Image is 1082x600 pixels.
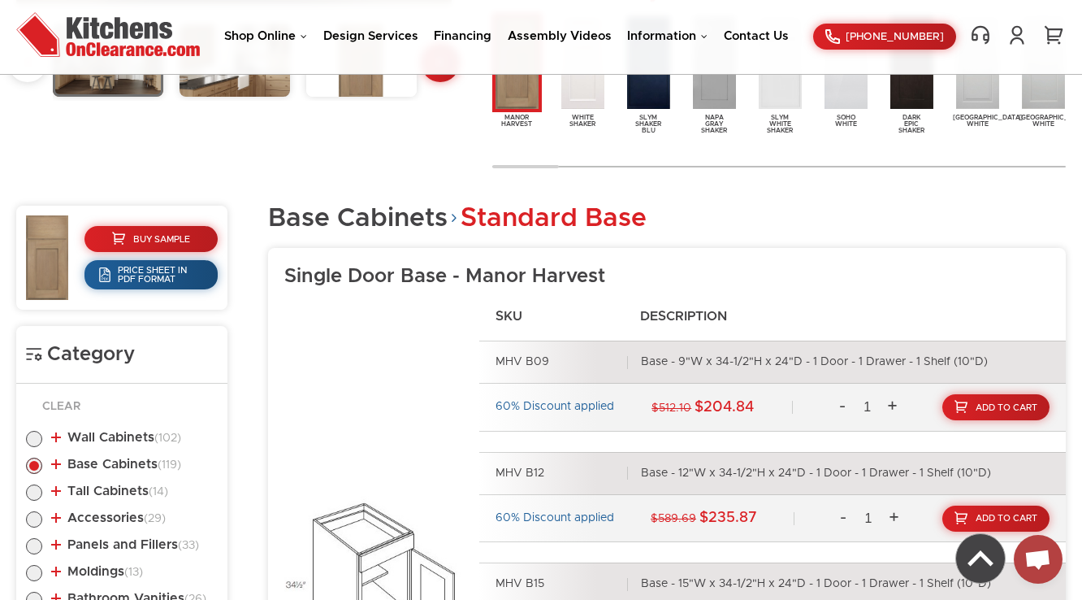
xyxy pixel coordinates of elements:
h3: Single Door Base - Manor Harvest [284,264,1066,289]
div: Base - 9"W x 34-1/2"H x 24"D - 1 Door - 1 Drawer - 1 Shelf (10"D) [641,355,988,370]
div: 60% Discount applied [496,400,614,415]
span: (29) [144,513,166,524]
span: (119) [158,459,181,471]
a: + [881,503,906,534]
div: MHV B12 [496,467,627,481]
div: Base - 12"W x 34-1/2"H x 24"D - 1 Door - 1 Drawer - 1 Shelf (10"D) [641,467,991,481]
span: (33) [178,540,199,551]
h4: Category [26,342,218,367]
h4: Description [624,308,765,324]
h2: Base Cabinets [268,206,647,232]
a: Panels and Fillers(33) [51,538,199,551]
a: Tall Cabinets(14) [51,485,168,498]
a: - [830,392,855,423]
h4: SKU [479,308,621,324]
span: Add To Cart [976,403,1037,412]
span: (14) [149,486,168,498]
span: Buy Sample [133,235,190,244]
span: [PHONE_NUMBER] [846,32,944,42]
a: Buy Sample [84,226,218,252]
img: door_36_19108_19109_MHV_1.3.jpg [26,215,68,300]
a: Add To Cart [942,506,1050,532]
a: Information [627,30,708,42]
a: Moldings(13) [51,565,143,578]
strong: $204.84 [695,400,754,415]
a: Design Services [323,30,418,42]
a: Base Cabinets(119) [51,458,181,471]
span: Standard Base [461,206,647,232]
a: Wall Cabinets(102) [51,431,181,444]
img: Kitchens On Clearance [16,12,200,57]
a: [PHONE_NUMBER] [813,24,956,50]
a: Financing [434,30,491,42]
a: Add To Cart [942,394,1050,420]
div: Open chat [1014,535,1063,584]
div: Base - 15"W x 34-1/2"H x 24"D - 1 Door - 1 Drawer - 1 Shelf (10"D) [641,577,991,592]
span: Price Sheet in PDF Format [118,266,204,284]
span: (13) [124,567,143,578]
a: Price Sheet in PDF Format [84,260,218,289]
span: $589.69 [651,513,696,524]
a: Shop Online [224,30,307,42]
span: Add To Cart [976,514,1037,523]
div: MHV B09 [496,355,627,370]
a: Contact Us [724,30,789,42]
a: Assembly Videos [508,30,612,42]
span: (102) [154,433,181,444]
div: 60% Discount applied [496,511,614,526]
a: + [881,392,905,423]
span: $512.10 [651,402,691,414]
img: Back to top [956,534,1005,583]
a: Accessories(29) [51,511,166,524]
div: MHV B15 [496,577,627,592]
strong: $235.87 [699,511,757,525]
a: - [831,503,855,534]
